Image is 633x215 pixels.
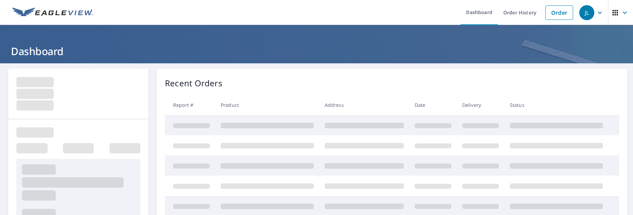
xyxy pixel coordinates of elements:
[457,95,504,115] th: Delivery
[165,77,222,89] p: Recent Orders
[409,95,457,115] th: Date
[504,95,608,115] th: Status
[319,95,409,115] th: Address
[165,95,215,115] th: Report #
[8,44,625,58] h1: Dashboard
[545,5,573,20] a: Order
[579,5,594,20] div: JL
[215,95,319,115] th: Product
[12,8,93,18] img: EV Logo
